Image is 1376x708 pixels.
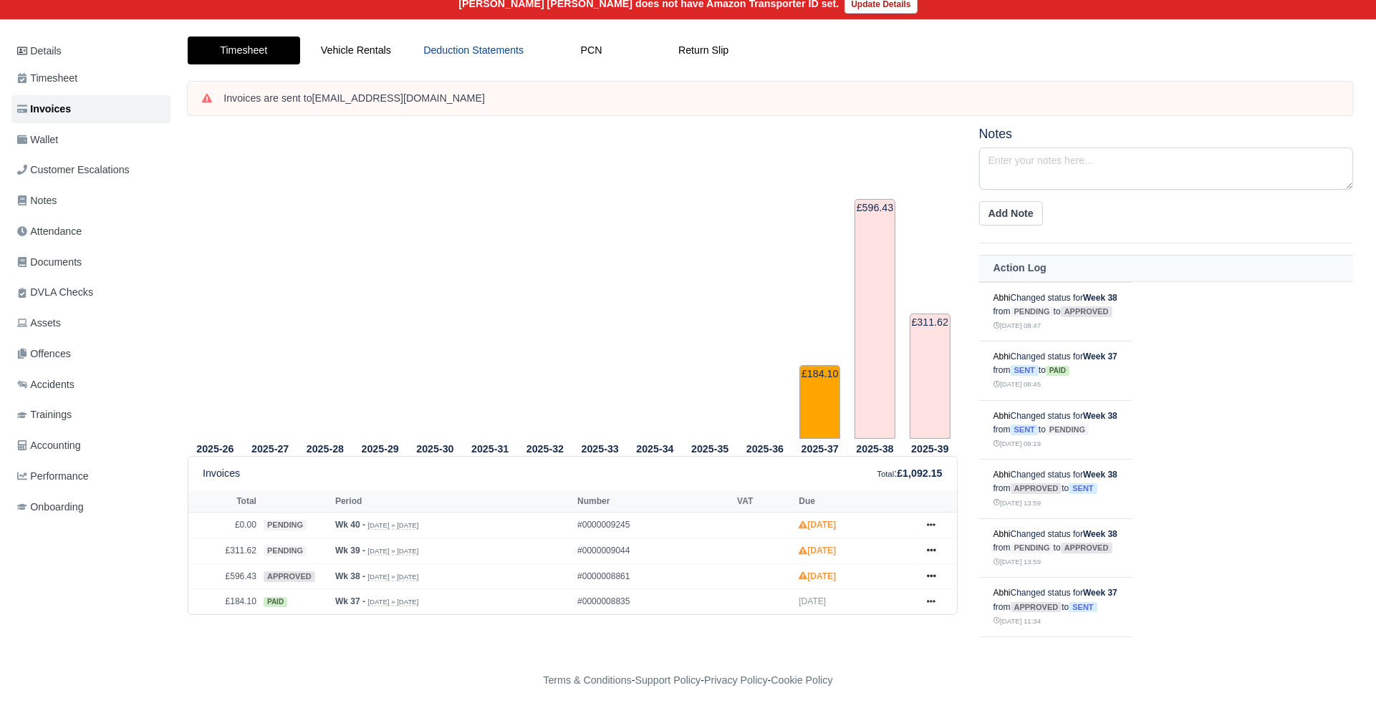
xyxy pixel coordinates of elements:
[574,589,733,614] td: #0000008835
[188,589,260,614] td: £184.10
[17,407,72,423] span: Trainings
[648,37,760,64] a: Return Slip
[993,351,1011,362] a: Abhi
[17,437,81,454] span: Accounting
[1011,365,1039,376] span: sent
[683,440,738,457] th: 2025-35
[979,127,1353,142] h5: Notes
[367,521,418,530] small: [DATE] » [DATE]
[897,467,942,479] strong: £1,092.15
[543,674,631,686] a: Terms & Conditions
[799,365,840,440] td: £184.10
[300,37,413,64] a: Vehicle Rentals
[11,156,170,184] a: Customer Escalations
[463,440,518,457] th: 2025-31
[993,470,1011,480] a: Abhi
[1061,306,1112,317] span: approved
[993,293,1011,303] a: Abhi
[993,617,1041,625] small: [DATE] 11:34
[574,513,733,538] td: #0000009245
[993,588,1011,598] a: Abhi
[264,571,315,582] span: approved
[17,284,93,301] span: DVLA Checks
[1083,588,1117,598] strong: Week 37
[1011,483,1062,494] span: approved
[993,529,1011,539] a: Abhi
[11,38,170,64] a: Details
[264,545,307,556] span: pending
[188,563,260,589] td: £596.43
[1046,425,1089,435] span: pending
[847,440,903,457] th: 2025-38
[280,672,1097,689] div: - - -
[298,440,353,457] th: 2025-28
[635,674,701,686] a: Support Policy
[367,547,418,556] small: [DATE] » [DATE]
[264,597,287,607] span: paid
[704,674,768,686] a: Privacy Policy
[352,440,408,457] th: 2025-29
[408,440,463,457] th: 2025-30
[771,674,832,686] a: Cookie Policy
[11,371,170,399] a: Accidents
[17,468,89,485] span: Performance
[799,571,836,581] strong: [DATE]
[335,571,365,581] strong: Wk 38 -
[979,201,1043,226] button: Add Note
[335,545,365,556] strong: Wk 39 -
[17,223,82,240] span: Attendance
[11,218,170,246] a: Attendance
[203,467,240,480] h6: Invoices
[1069,483,1097,494] span: sent
[11,462,170,490] a: Performance
[1011,543,1054,553] span: pending
[1083,470,1117,480] strong: Week 38
[1011,425,1039,435] span: sent
[993,411,1011,421] a: Abhi
[1069,602,1097,613] span: sent
[993,558,1041,566] small: [DATE] 13:59
[17,254,82,271] span: Documents
[11,432,170,460] a: Accounting
[1083,293,1117,303] strong: Week 38
[264,520,307,530] span: pending
[243,440,298,457] th: 2025-27
[367,573,418,581] small: [DATE] » [DATE]
[738,440,793,457] th: 2025-36
[11,64,170,92] a: Timesheet
[733,491,795,513] th: VAT
[11,401,170,429] a: Trainings
[17,101,71,117] span: Invoices
[993,440,1041,447] small: [DATE] 09:19
[11,309,170,337] a: Assets
[979,255,1353,281] th: Action Log
[799,545,836,556] strong: [DATE]
[1083,411,1117,421] strong: Week 38
[799,596,826,606] span: [DATE]
[17,162,130,178] span: Customer Escalations
[11,278,170,306] a: DVLA Checks
[993,321,1041,329] small: [DATE] 08:47
[17,315,61,331] span: Assets
[1083,351,1117,362] strong: Week 37
[1011,602,1062,613] span: approved
[17,346,71,362] span: Offences
[993,499,1041,507] small: [DATE] 13:59
[1061,543,1112,553] span: approved
[535,37,648,64] a: PCN
[574,491,733,513] th: Number
[11,95,170,123] a: Invoices
[979,282,1132,341] td: Changed status for from to
[792,440,847,457] th: 2025-37
[979,518,1132,578] td: Changed status for from to
[877,465,942,482] div: :
[979,578,1132,637] td: Changed status for from to
[188,440,243,457] th: 2025-26
[17,377,74,393] span: Accidents
[1046,366,1069,376] span: paid
[332,491,574,513] th: Period
[574,563,733,589] td: #0000008861
[188,538,260,564] td: £311.62
[1011,306,1054,317] span: pending
[572,440,627,457] th: 2025-33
